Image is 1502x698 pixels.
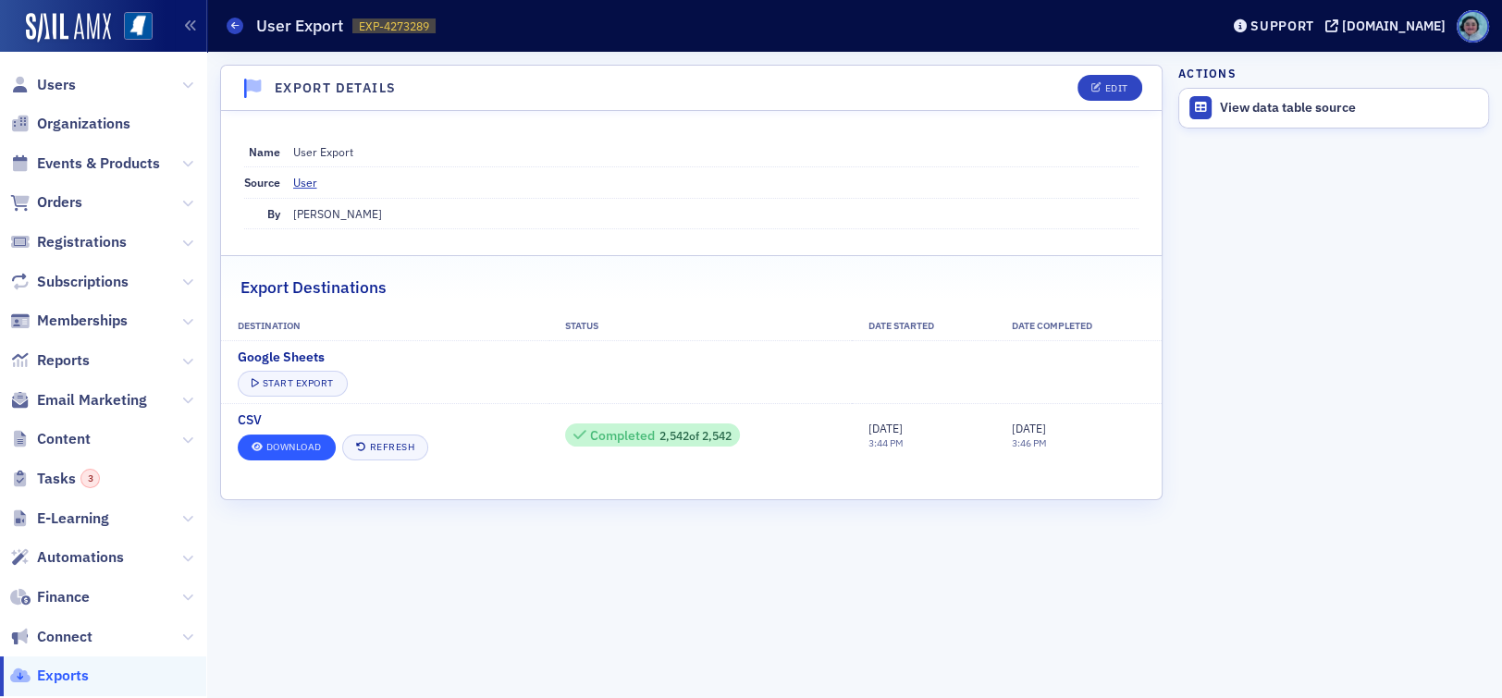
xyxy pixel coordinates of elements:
a: Tasks3 [10,469,100,489]
time: 3:44 PM [868,436,904,449]
button: [DOMAIN_NAME] [1325,19,1452,32]
a: Registrations [10,232,127,252]
span: EXP-4273289 [359,18,429,34]
div: [DOMAIN_NAME] [1342,18,1446,34]
span: Source [244,175,280,190]
th: Status [549,312,853,340]
button: Start Export [238,371,348,397]
a: Reports [10,350,90,371]
a: Orders [10,192,82,213]
div: Completed [590,431,655,441]
span: Registrations [37,232,127,252]
span: Users [37,75,76,95]
span: Tasks [37,469,100,489]
dd: User Export [293,137,1139,166]
img: SailAMX [124,12,153,41]
h1: User Export [256,15,343,37]
time: 3:46 PM [1012,436,1047,449]
a: Memberships [10,311,128,331]
span: Orders [37,192,82,213]
span: Profile [1457,10,1489,43]
th: Date Completed [996,312,1162,340]
span: Automations [37,547,124,568]
a: Finance [10,587,90,607]
a: View data table source [1179,89,1488,128]
a: User [293,174,331,190]
span: Name [249,144,280,159]
div: 3 [80,469,100,488]
span: [DATE] [1012,421,1046,435]
span: Events & Products [37,153,160,174]
span: Connect [37,627,92,647]
span: Content [37,429,91,449]
span: CSV [238,410,262,430]
a: Exports [10,666,89,686]
a: Connect [10,627,92,647]
a: Organizations [10,114,130,134]
span: Google Sheets [238,348,325,367]
a: Automations [10,547,124,568]
h4: Export Details [275,79,397,98]
span: Memberships [37,311,128,331]
a: E-Learning [10,508,109,529]
div: 2,542 of 2,542 [573,427,732,444]
div: 2542 / 2542 Rows [565,423,740,447]
span: Finance [37,587,90,607]
a: Email Marketing [10,390,147,410]
dd: [PERSON_NAME] [293,199,1139,228]
span: Email Marketing [37,390,147,410]
button: Refresh [342,435,429,460]
a: Subscriptions [10,272,129,292]
button: Edit [1077,75,1141,101]
div: Edit [1104,83,1127,93]
a: Download [238,435,336,460]
span: Exports [37,666,89,686]
h4: Actions [1178,65,1236,81]
span: By [267,206,280,221]
span: Subscriptions [37,272,129,292]
th: Date Started [852,312,995,340]
a: Content [10,429,91,449]
div: View data table source [1220,100,1479,116]
span: [DATE] [868,421,903,435]
a: Events & Products [10,153,160,174]
a: Users [10,75,76,95]
h2: Export Destinations [240,276,387,300]
span: E-Learning [37,508,109,529]
div: Support [1250,18,1314,34]
a: View Homepage [111,12,153,43]
img: SailAMX [26,13,111,43]
span: Organizations [37,114,130,134]
th: Destination [221,312,549,340]
span: Reports [37,350,90,371]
